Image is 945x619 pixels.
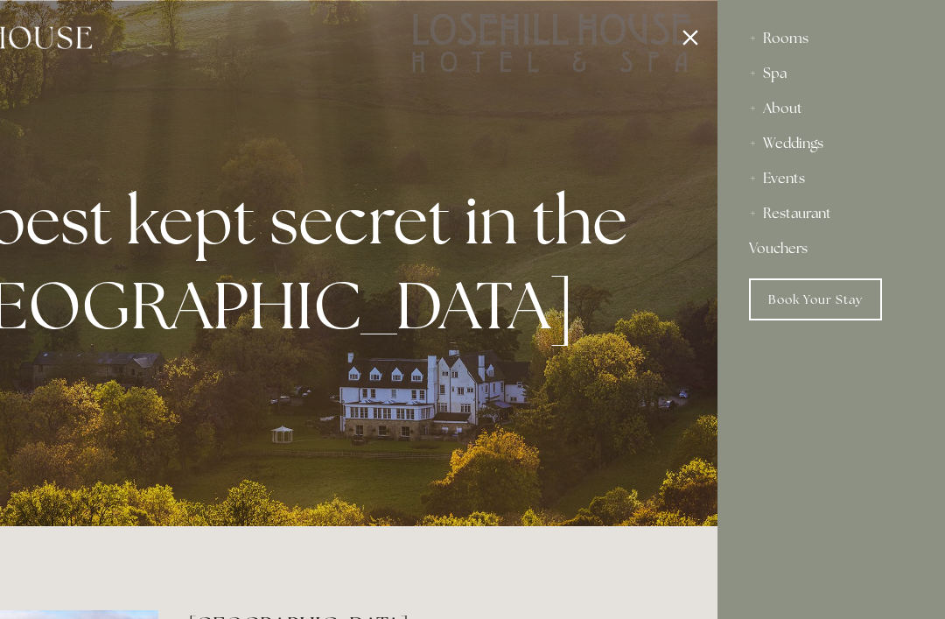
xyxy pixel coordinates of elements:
[749,56,913,91] div: Spa
[749,91,913,126] div: About
[749,21,913,56] div: Rooms
[749,196,913,231] div: Restaurant
[749,161,913,196] div: Events
[749,278,882,320] a: Book Your Stay
[749,231,913,266] a: Vouchers
[749,126,913,161] div: Weddings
